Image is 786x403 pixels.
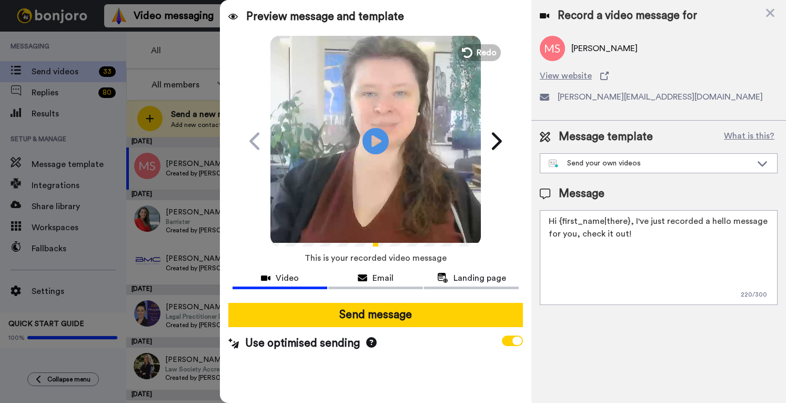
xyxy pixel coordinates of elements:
[372,272,394,284] span: Email
[540,70,592,82] span: View website
[276,272,299,284] span: Video
[559,129,653,145] span: Message template
[454,272,506,284] span: Landing page
[540,210,778,305] textarea: Hi {first_name|there}, I've just recorded a hello message for you, check it out!
[540,70,778,82] a: View website
[559,186,604,202] span: Message
[549,158,752,169] div: Send your own videos
[245,336,360,351] span: Use optimised sending
[305,247,447,270] span: This is your recorded video message
[549,160,559,168] img: nextgen-template.svg
[721,129,778,145] button: What is this?
[228,303,523,327] button: Send message
[558,91,763,103] span: [PERSON_NAME][EMAIL_ADDRESS][DOMAIN_NAME]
